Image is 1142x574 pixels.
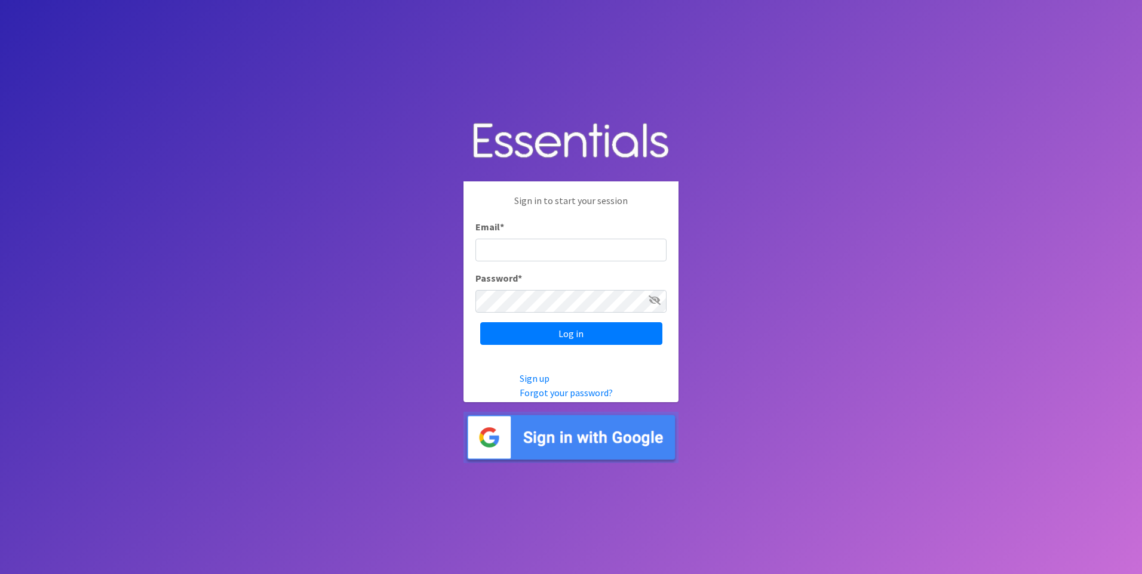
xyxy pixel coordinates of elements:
[500,221,504,233] abbr: required
[520,372,549,384] a: Sign up
[463,412,679,464] img: Sign in with Google
[475,271,522,285] label: Password
[475,220,504,234] label: Email
[475,193,667,220] p: Sign in to start your session
[480,322,662,345] input: Log in
[518,272,522,284] abbr: required
[520,387,613,399] a: Forgot your password?
[463,111,679,172] img: Human Essentials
